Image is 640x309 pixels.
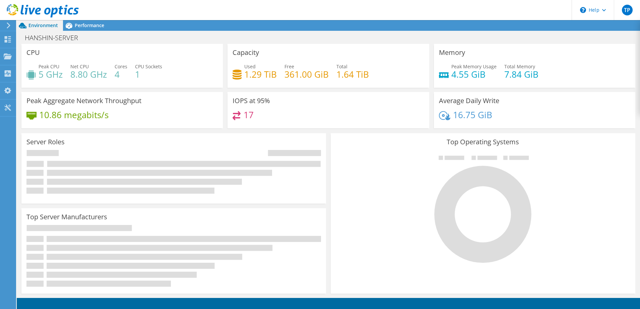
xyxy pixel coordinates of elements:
h4: 361.00 GiB [284,71,329,78]
h4: 5 GHz [39,71,63,78]
span: Performance [75,22,104,28]
h3: Top Server Manufacturers [26,213,107,221]
h4: 1.64 TiB [336,71,369,78]
span: Free [284,63,294,70]
h1: HANSHIN-SERVER [22,34,88,42]
span: Used [244,63,256,70]
span: Cores [115,63,127,70]
h4: 4.55 GiB [451,71,497,78]
h4: 10.86 megabits/s [39,111,109,119]
h4: 8.80 GHz [70,71,107,78]
h3: Memory [439,49,465,56]
span: Total [336,63,347,70]
span: Total Memory [504,63,535,70]
span: TP [622,5,633,15]
h4: 1.29 TiB [244,71,277,78]
h3: Average Daily Write [439,97,499,104]
h4: 4 [115,71,127,78]
h4: 7.84 GiB [504,71,538,78]
h4: 16.75 GiB [453,111,492,119]
span: CPU Sockets [135,63,162,70]
svg: \n [580,7,586,13]
h3: Capacity [233,49,259,56]
h4: 17 [244,111,254,119]
h3: Server Roles [26,138,65,146]
span: Peak CPU [39,63,59,70]
h3: CPU [26,49,40,56]
h3: IOPS at 95% [233,97,270,104]
h4: 1 [135,71,162,78]
span: Peak Memory Usage [451,63,497,70]
span: Environment [28,22,58,28]
span: Net CPU [70,63,89,70]
h3: Peak Aggregate Network Throughput [26,97,141,104]
h3: Top Operating Systems [336,138,630,146]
